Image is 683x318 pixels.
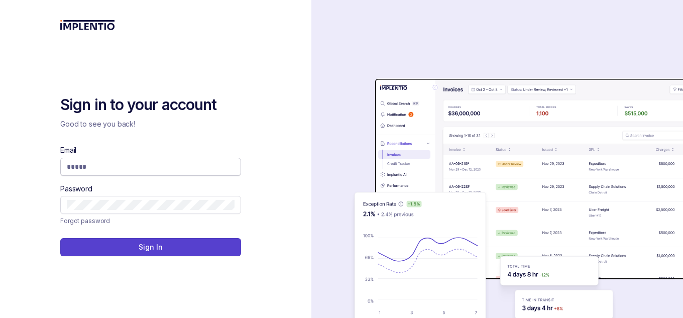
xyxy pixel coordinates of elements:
p: Sign In [139,242,162,252]
h2: Sign in to your account [60,95,241,115]
p: Forgot password [60,216,110,226]
button: Sign In [60,238,241,256]
label: Password [60,184,92,194]
p: Good to see you back! [60,119,241,129]
label: Email [60,145,76,155]
img: logo [60,20,115,30]
a: Link Forgot password [60,216,110,226]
